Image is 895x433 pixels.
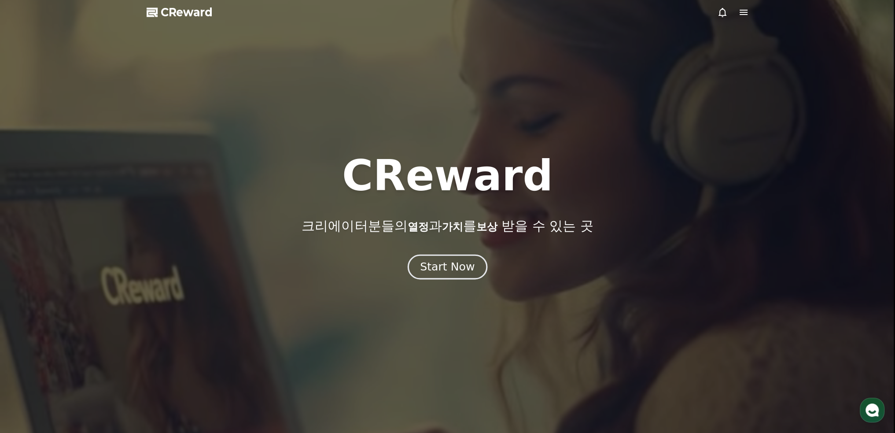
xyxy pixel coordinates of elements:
span: 설정 [136,292,147,300]
a: Start Now [409,264,486,272]
span: 열정 [407,221,428,233]
button: Start Now [408,254,487,279]
div: Start Now [420,259,475,274]
a: 대화 [58,279,114,301]
h1: CReward [342,155,553,197]
span: CReward [161,5,213,19]
a: 홈 [3,279,58,301]
span: 가치 [442,221,463,233]
a: 설정 [114,279,169,301]
span: 대화 [81,293,91,300]
p: 크리에이터분들의 과 를 받을 수 있는 곳 [302,218,593,234]
span: 홈 [28,292,33,300]
a: CReward [147,5,213,19]
span: 보상 [476,221,497,233]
